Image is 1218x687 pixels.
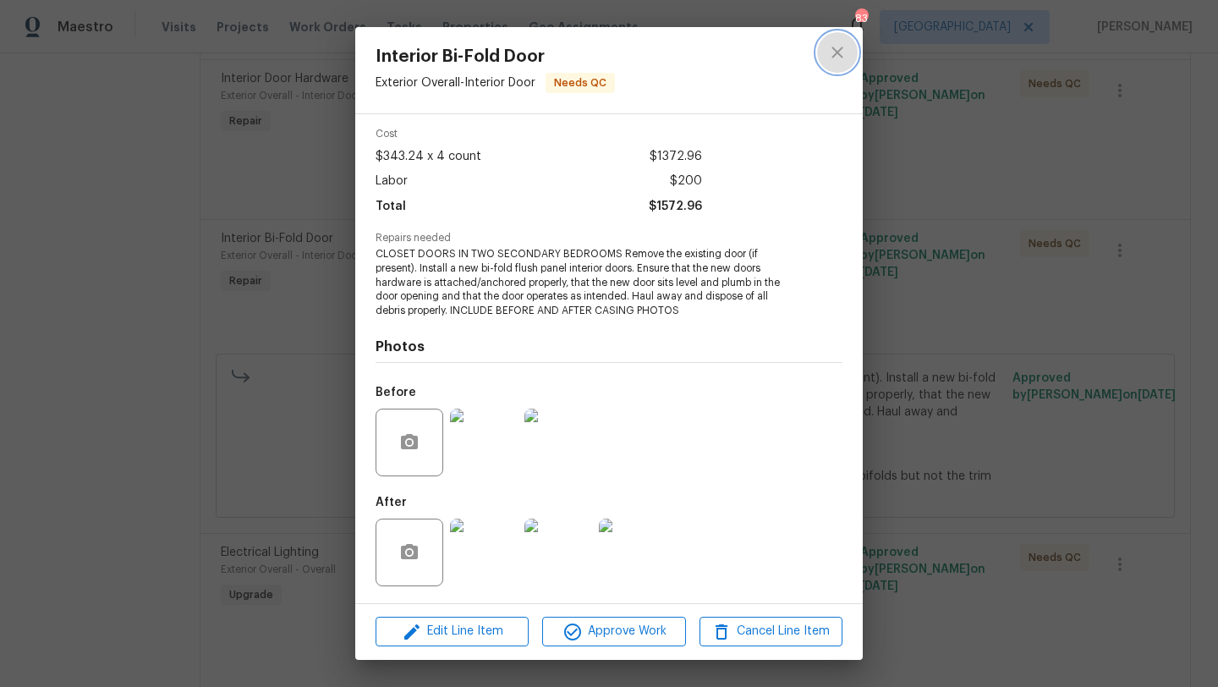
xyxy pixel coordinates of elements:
[381,621,524,642] span: Edit Line Item
[650,145,702,169] span: $1372.96
[376,617,529,646] button: Edit Line Item
[376,387,416,398] h5: Before
[376,129,702,140] span: Cost
[547,74,613,91] span: Needs QC
[376,497,407,508] h5: After
[705,621,837,642] span: Cancel Line Item
[376,338,842,355] h4: Photos
[700,617,842,646] button: Cancel Line Item
[547,621,680,642] span: Approve Work
[376,47,615,66] span: Interior Bi-Fold Door
[670,169,702,194] span: $200
[855,10,867,27] div: 83
[649,195,702,219] span: $1572.96
[376,233,842,244] span: Repairs needed
[817,32,858,73] button: close
[376,195,406,219] span: Total
[542,617,685,646] button: Approve Work
[376,77,535,89] span: Exterior Overall - Interior Door
[376,247,796,318] span: CLOSET DOORS IN TWO SECONDARY BEDROOMS Remove the existing door (if present). Install a new bi-fo...
[376,145,481,169] span: $343.24 x 4 count
[376,169,408,194] span: Labor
